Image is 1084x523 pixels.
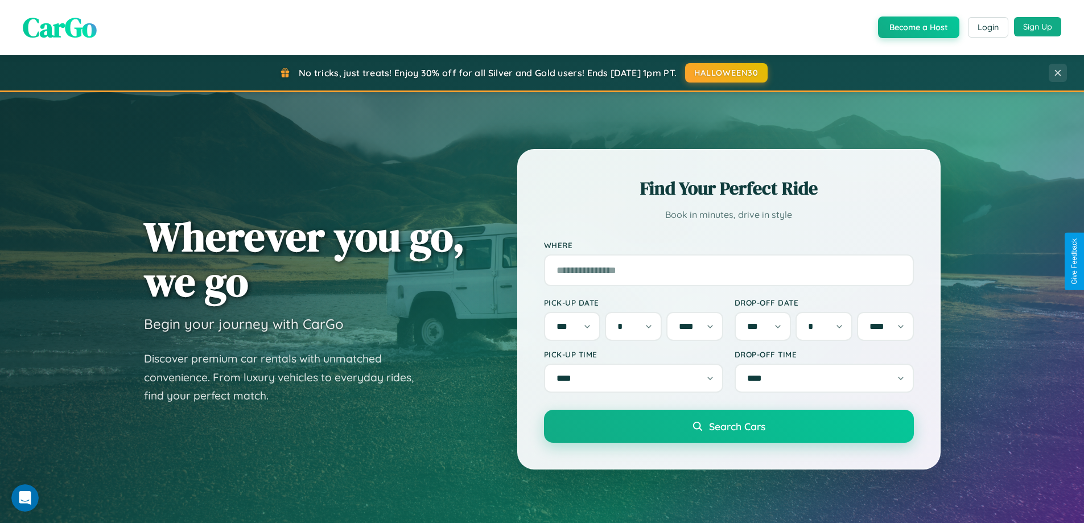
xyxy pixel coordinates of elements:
iframe: Intercom live chat [11,484,39,512]
button: HALLOWEEN30 [685,63,768,83]
span: Search Cars [709,420,765,433]
h2: Find Your Perfect Ride [544,176,914,201]
p: Book in minutes, drive in style [544,207,914,223]
button: Become a Host [878,17,959,38]
button: Search Cars [544,410,914,443]
button: Login [968,17,1008,38]
h3: Begin your journey with CarGo [144,315,344,332]
label: Where [544,240,914,250]
span: CarGo [23,9,97,46]
label: Pick-up Date [544,298,723,307]
label: Drop-off Date [735,298,914,307]
span: No tricks, just treats! Enjoy 30% off for all Silver and Gold users! Ends [DATE] 1pm PT. [299,67,677,79]
label: Pick-up Time [544,349,723,359]
button: Sign Up [1014,17,1061,36]
div: Give Feedback [1070,238,1078,285]
p: Discover premium car rentals with unmatched convenience. From luxury vehicles to everyday rides, ... [144,349,428,405]
label: Drop-off Time [735,349,914,359]
h1: Wherever you go, we go [144,214,465,304]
